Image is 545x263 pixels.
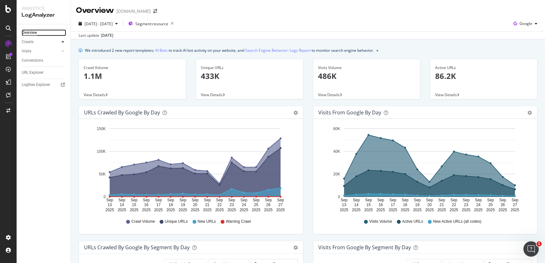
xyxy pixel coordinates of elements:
text: Sep [277,198,284,202]
div: URL Explorer [22,69,43,76]
a: URL Explorer [22,69,66,76]
div: Visits from Google by day [318,109,381,116]
div: Visits from Google By Segment By Day [318,244,411,251]
text: Sep [365,198,372,202]
text: 2025 [178,208,187,212]
span: Warning Crawl [226,219,251,224]
span: Visits Volume [369,219,392,224]
text: 19 [181,203,185,207]
text: 26 [500,203,505,207]
text: 100K [97,149,106,154]
div: Active URLs [435,65,532,71]
text: 20 [427,203,432,207]
span: [DATE] - [DATE] [85,21,113,27]
text: 2025 [227,208,236,212]
text: 19 [415,203,420,207]
text: 23 [230,203,234,207]
text: 26 [266,203,271,207]
text: 2025 [191,208,200,212]
div: Unique URLs [201,65,298,71]
span: Active URLs [402,219,423,224]
text: 2025 [240,208,248,212]
text: Sep [228,198,235,202]
text: Sep [192,198,199,202]
text: Sep [511,198,518,202]
text: 2025 [340,208,348,212]
text: Sep [240,198,247,202]
text: 50K [99,172,106,176]
iframe: Intercom live chat [523,241,539,257]
text: 27 [278,203,283,207]
div: URLs Crawled by Google By Segment By Day [84,244,190,251]
text: 2025 [154,208,163,212]
text: 23 [464,203,468,207]
text: 40K [333,149,340,154]
a: Search Engine Behavior: Logs Report [245,47,311,54]
text: 2025 [413,208,421,212]
text: 2025 [364,208,373,212]
span: New URLs [198,219,216,224]
text: Sep [487,198,494,202]
text: 2025 [130,208,139,212]
text: 0 [103,195,106,199]
div: A chart. [318,124,532,213]
text: 2025 [437,208,446,212]
text: Sep [143,198,150,202]
text: 15 [132,203,136,207]
text: 2025 [276,208,285,212]
a: Overview [22,29,66,36]
text: 22 [217,203,222,207]
div: [DATE] [101,33,113,38]
div: LogAnalyzer [22,12,65,19]
span: New Active URLs (all codes) [433,219,481,224]
span: Crawl Volume [131,219,155,224]
text: 25 [254,203,258,207]
text: 27 [512,203,517,207]
div: URLs Crawled by Google by day [84,109,160,116]
a: Visits [22,48,60,55]
text: 22 [451,203,456,207]
text: 16 [144,203,148,207]
div: Visits Volume [318,65,415,71]
text: Sep [265,198,272,202]
span: View Details [435,92,457,97]
div: info banner [79,47,537,54]
div: arrow-right-arrow-left [153,9,157,13]
text: Sep [401,198,408,202]
span: Unique URLs [165,219,187,224]
div: Last update [79,33,113,38]
text: 2025 [450,208,458,212]
p: 433K [201,71,298,81]
text: 17 [390,203,395,207]
text: 24 [476,203,481,207]
text: Sep [106,198,113,202]
span: 1 [536,241,541,246]
text: Sep [462,198,469,202]
text: 2025 [117,208,126,212]
div: gear [293,245,298,250]
div: [DOMAIN_NAME] [117,8,151,14]
div: gear [527,111,532,115]
text: 25 [488,203,493,207]
text: 14 [120,203,124,207]
button: Google [511,19,540,29]
text: 2025 [203,208,212,212]
text: 2025 [474,208,482,212]
text: 2025 [498,208,507,212]
text: Sep [118,198,125,202]
span: View Details [84,92,105,97]
text: Sep [475,198,482,202]
a: AI Bots [155,47,168,54]
div: gear [293,111,298,115]
text: 21 [205,203,210,207]
text: 13 [108,203,112,207]
text: 2025 [462,208,470,212]
text: 20K [333,172,340,176]
button: Segment:resource [126,19,176,29]
text: 2025 [264,208,273,212]
div: Crawls [22,39,34,45]
text: 16 [378,203,383,207]
span: View Details [318,92,340,97]
p: 1.1M [84,71,181,81]
text: Sep [216,198,223,202]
